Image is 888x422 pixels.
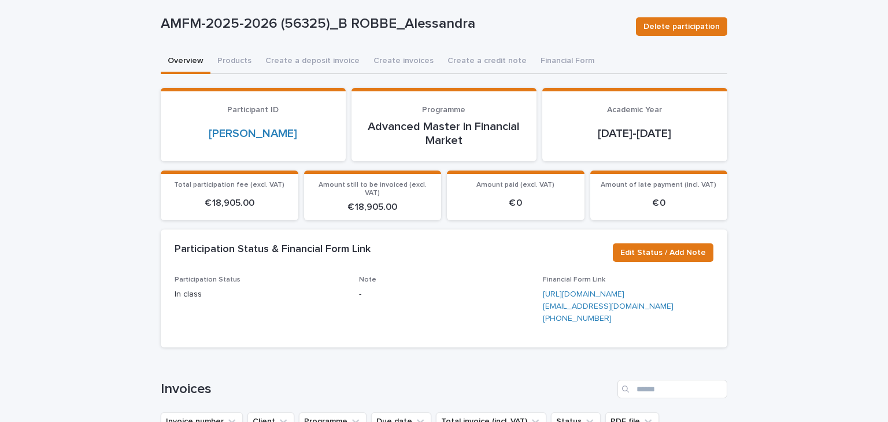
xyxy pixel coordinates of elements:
[161,50,210,74] button: Overview
[543,276,605,283] span: Financial Form Link
[613,243,713,262] button: Edit Status / Add Note
[168,198,291,209] p: € 18,905.00
[601,182,716,188] span: Amount of late payment (incl. VAT)
[556,127,713,140] p: [DATE]-[DATE]
[359,276,376,283] span: Note
[161,381,613,398] h1: Invoices
[319,182,427,197] span: Amount still to be invoiced (excl. VAT)
[543,290,674,323] a: [URL][DOMAIN_NAME][EMAIL_ADDRESS][DOMAIN_NAME][PHONE_NUMBER]
[367,50,441,74] button: Create invoices
[476,182,554,188] span: Amount paid (excl. VAT)
[454,198,578,209] p: € 0
[311,202,435,213] p: € 18,905.00
[617,380,727,398] input: Search
[209,127,297,140] a: [PERSON_NAME]
[365,120,523,147] p: Advanced Master in Financial Market
[161,16,627,32] p: AMFM-2025-2026 (56325)_B ROBBE_Alessandra
[174,182,284,188] span: Total participation fee (excl. VAT)
[258,50,367,74] button: Create a deposit invoice
[227,106,279,114] span: Participant ID
[175,288,345,301] p: In class
[636,17,727,36] button: Delete participation
[175,276,240,283] span: Participation Status
[597,198,721,209] p: € 0
[620,247,706,258] span: Edit Status / Add Note
[175,243,371,256] h2: Participation Status & Financial Form Link
[607,106,662,114] span: Academic Year
[359,288,530,301] p: -
[422,106,465,114] span: Programme
[441,50,534,74] button: Create a credit note
[534,50,601,74] button: Financial Form
[643,21,720,32] span: Delete participation
[210,50,258,74] button: Products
